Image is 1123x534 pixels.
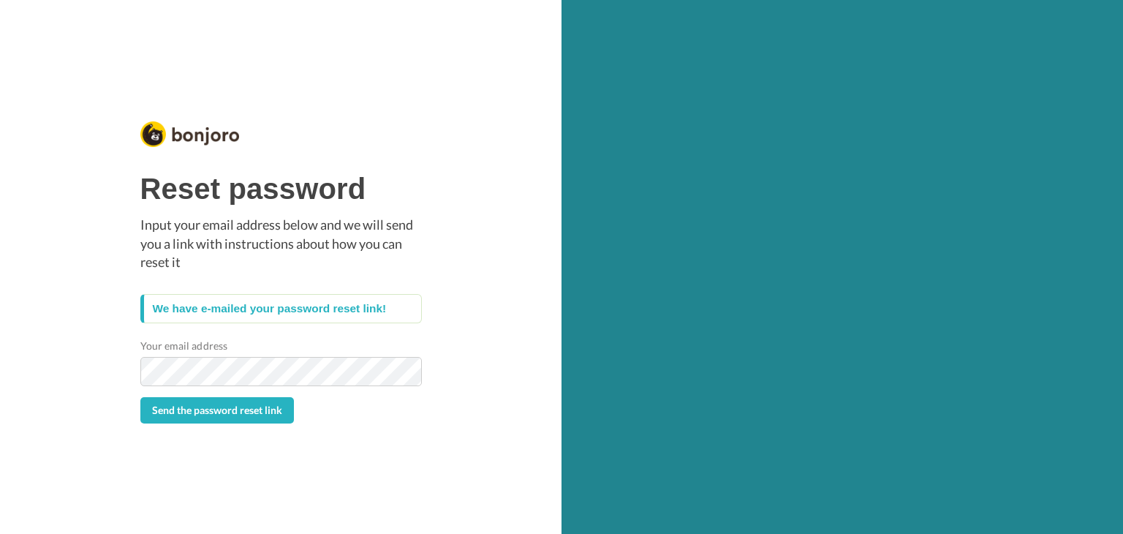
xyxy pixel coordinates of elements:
[140,173,422,205] h1: Reset password
[140,216,422,272] p: Input your email address below and we will send you a link with instructions about how you can re...
[140,294,422,323] div: We have e-mailed your password reset link!
[140,338,227,353] label: Your email address
[140,397,294,424] button: Send the password reset link
[152,404,282,416] span: Send the password reset link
